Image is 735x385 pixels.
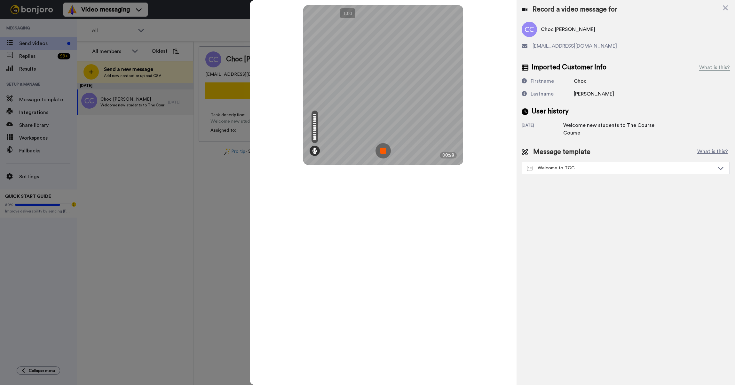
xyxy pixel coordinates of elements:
span: Imported Customer Info [532,63,606,72]
div: [DATE] [522,123,563,137]
span: Message template [533,147,590,157]
div: 00:28 [440,152,457,158]
span: [PERSON_NAME] [574,91,614,96]
div: Welcome new students to The Course Course [563,121,666,137]
img: ic_record_stop.svg [375,143,391,158]
span: User history [532,107,569,116]
span: [EMAIL_ADDRESS][DOMAIN_NAME] [533,42,617,50]
button: What is this? [695,147,730,157]
div: Firstname [531,77,554,85]
span: Choc [574,79,587,84]
div: What is this? [699,64,730,71]
div: Welcome to TCC [527,165,714,171]
img: Message-temps.svg [527,166,533,171]
div: Lastname [531,90,554,98]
